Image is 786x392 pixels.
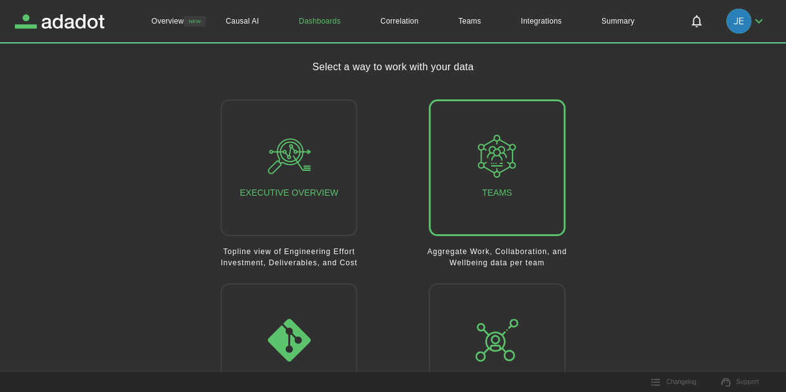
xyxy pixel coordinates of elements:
[473,319,521,385] div: Personal
[726,9,751,34] img: jerrica.gonzalez
[429,99,565,236] button: Teams
[15,14,104,29] a: Adadot Homepage
[714,373,767,391] a: Support
[721,5,771,37] button: jerrica.gonzalez
[313,60,474,75] h1: Select a way to work with your data
[206,246,372,268] p: Topline view of Engineering Effort Investment, Deliverables, and Cost
[644,373,703,391] button: Changelog
[475,135,518,201] div: Teams
[221,99,357,236] button: Executive Overview
[682,6,711,36] button: Notifications
[261,319,318,385] div: Repository
[414,246,580,268] p: Aggregate Work, Collaboration, and Wellbeing data per team
[240,135,338,201] div: Executive Overview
